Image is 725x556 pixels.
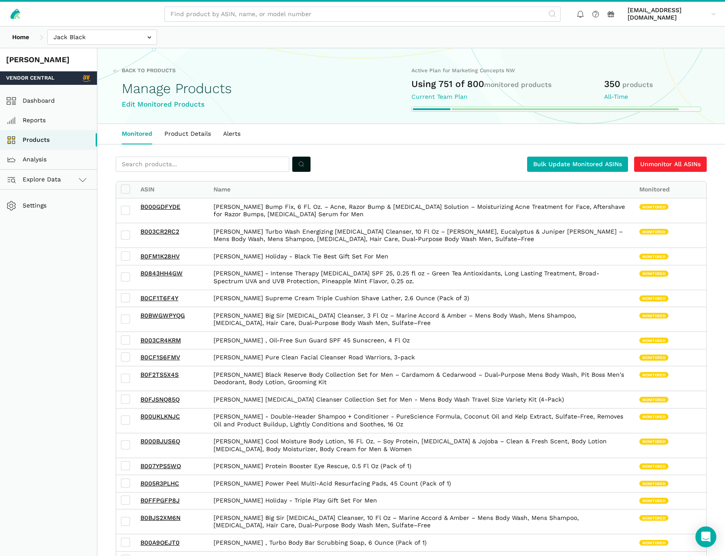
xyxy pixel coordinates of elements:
[122,99,411,110] div: Edit Monitored Products
[639,338,668,344] span: Monitored
[411,78,551,89] span: Using 751 of 800
[140,203,180,210] a: B000GDFYDE
[411,67,701,75] div: Active Plan for Marketing Concepts NW
[207,534,633,551] div: [PERSON_NAME] , Turbo Body Bar Scrubbing Soap, 6 Ounce (Pack of 1)
[639,498,668,504] span: Monitored
[639,439,668,445] span: Monitored
[604,93,701,101] div: All-Time
[140,228,179,235] a: B003CR2RC2
[634,157,707,172] a: Unmonitor All ASINs
[140,371,179,378] a: B0F2TS5X4S
[639,204,668,210] span: Monitored
[140,413,180,420] a: B00UKLKNJC
[140,253,180,260] a: B0FM1K28HV
[140,514,180,521] a: B0BJS2XM6N
[140,539,180,546] a: B00A9OEJT0
[639,355,668,361] span: Monitored
[207,223,633,248] div: [PERSON_NAME] Turbo Wash Energizing [MEDICAL_DATA] Cleanser, 10 Fl Oz – [PERSON_NAME], Eucalyptus...
[639,372,668,378] span: Monitored
[207,349,633,366] div: [PERSON_NAME] Pure Clean Facial Cleanser Road Warriors, 3-pack
[639,463,668,469] span: Monitored
[122,67,176,75] span: Back to Products
[116,124,158,144] a: Monitored
[207,290,633,307] div: [PERSON_NAME] Supreme Cream Triple Cushion Shave Lather, 2.6 Ounce (Pack of 3)
[140,462,181,469] a: B007YPS5WO
[140,438,180,445] a: B000BJUS6Q
[6,54,91,65] div: [PERSON_NAME]
[140,497,180,504] a: B0FFPGFP8J
[695,526,716,547] div: Open Intercom Messenger
[207,265,633,290] div: [PERSON_NAME] - Intense Therapy [MEDICAL_DATA] SPF 25, 0.25 fl oz - Green Tea Antioxidants, Long ...
[639,271,668,277] span: Monitored
[113,67,176,75] a: Back to Products
[628,7,708,22] span: [EMAIL_ADDRESS][DOMAIN_NAME]
[207,509,633,534] div: [PERSON_NAME] Big Sir [MEDICAL_DATA] Cleanser, 10 Fl Oz – Marine Accord & Amber – Mens Body Wash,...
[411,93,605,101] div: Current Team Plan
[484,80,551,89] span: monitored products
[527,157,628,172] a: Bulk Update Monitored ASINs
[9,174,61,185] span: Explore Data
[140,396,180,403] a: B0FJSNQ85Q
[140,354,180,361] a: B0CF1S6FMV
[217,124,247,144] a: Alerts
[639,414,668,420] span: Monitored
[207,307,633,332] div: [PERSON_NAME] Big Sir [MEDICAL_DATA] Cleanser, 3 Fl Oz – Marine Accord & Amber – Mens Body Wash, ...
[140,312,185,319] a: B0BWGWPYQG
[122,81,411,96] h1: Manage Products
[140,480,179,487] a: B005R3PLHC
[47,30,157,45] input: Jack Black
[158,124,217,144] a: Product Details
[134,181,207,198] div: ASIN
[639,515,668,521] span: Monitored
[207,391,633,408] div: [PERSON_NAME] [MEDICAL_DATA] Cleanser Collection Set for Men - Mens Body Wash Travel Size Variety...
[622,80,653,89] span: products
[207,433,633,458] div: [PERSON_NAME] Cool Moisture Body Lotion, 16 Fl. Oz. – Soy Protein, [MEDICAL_DATA] & Jojoba – Clea...
[207,181,633,198] div: Name
[639,229,668,235] span: Monitored
[207,248,633,265] div: [PERSON_NAME] Holiday - Black Tie Best Gift Set For Men
[639,254,668,260] span: Monitored
[140,295,178,301] a: B0CF1T6F4Y
[207,198,633,223] div: [PERSON_NAME] Bump Fix, 6 Fl. Oz. – Acne, Razor Bump & [MEDICAL_DATA] Solution – Moisturizing Acn...
[639,397,668,403] span: Monitored
[140,337,181,344] a: B003CR4KRM
[164,7,561,22] input: Find product by ASIN, name, or model number
[6,74,54,82] span: Vendor Central
[207,492,633,509] div: [PERSON_NAME] Holiday - Triple Play Gift Set For Men
[639,540,668,546] span: Monitored
[207,458,633,475] div: [PERSON_NAME] Protein Booster Eye Rescue, 0.5 Fl Oz (Pack of 1)
[140,270,183,277] a: B0843HH4GW
[633,181,706,198] div: Monitored
[604,78,620,89] span: 350
[207,366,633,391] div: [PERSON_NAME] Black Reserve Body Collection Set for Men – Cardamom & Cedarwood – Dual-Purpose Men...
[207,409,633,433] div: [PERSON_NAME] - Double-Header Shampoo + Conditioner - PureScience Formula, Coconut Oil and Kelp E...
[207,475,633,492] div: [PERSON_NAME] Power Peel Multi-Acid Resurfacing Pads, 45 Count (Pack of 1)
[625,5,719,23] a: [EMAIL_ADDRESS][DOMAIN_NAME]
[639,295,668,301] span: Monitored
[6,30,35,45] a: Home
[639,481,668,487] span: Monitored
[639,313,668,319] span: Monitored
[207,332,633,349] div: [PERSON_NAME] , Oil-Free Sun Guard SPF 45 Sunscreen, 4 Fl Oz
[116,157,289,172] input: Search products...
